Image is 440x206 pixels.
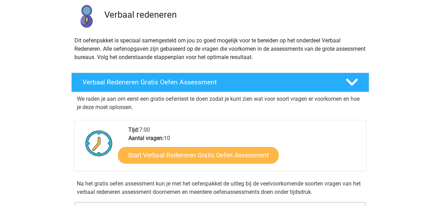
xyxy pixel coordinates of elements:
div: Na het gratis oefen assessment kun je met het oefenpakket de uitleg bij de veelvoorkomende soorte... [74,180,366,196]
b: Aantal vragen: [128,135,164,141]
p: We raden je aan om eerst een gratis oefentest te doen zodat je kunt zien wat voor soort vragen er... [77,95,363,112]
p: Dit oefenpakket is speciaal samengesteld om jou zo goed mogelijk voor te bereiden op het onderdee... [74,36,366,61]
h4: Verbaal Redeneren Gratis Oefen Assessment [82,78,334,86]
img: Klok [81,126,117,160]
div: 7:00 10 [123,126,366,171]
h3: Verbaal redeneren [104,9,363,20]
b: Tijd: [128,126,139,133]
a: Start Verbaal Redeneren Gratis Oefen Assessment [118,147,279,164]
img: verbaal redeneren [72,1,101,31]
a: Verbaal Redeneren Gratis Oefen Assessment [69,73,372,92]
